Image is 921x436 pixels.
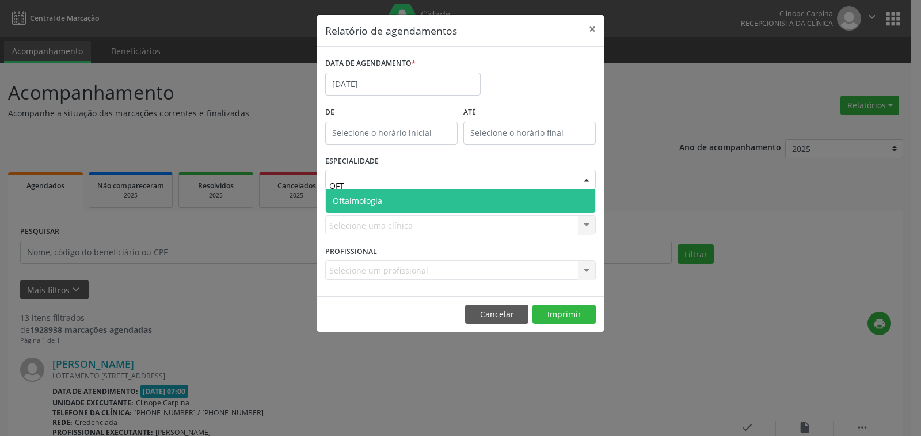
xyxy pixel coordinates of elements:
input: Seleciona uma especialidade [329,174,572,197]
button: Cancelar [465,305,528,324]
label: De [325,104,458,122]
h5: Relatório de agendamentos [325,23,457,38]
label: ATÉ [463,104,596,122]
label: PROFISSIONAL [325,242,377,260]
button: Close [581,15,604,43]
button: Imprimir [532,305,596,324]
input: Selecione o horário inicial [325,122,458,145]
input: Selecione o horário final [463,122,596,145]
label: ESPECIALIDADE [325,153,379,170]
label: DATA DE AGENDAMENTO [325,55,416,73]
span: Oftalmologia [333,195,382,206]
input: Selecione uma data ou intervalo [325,73,481,96]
